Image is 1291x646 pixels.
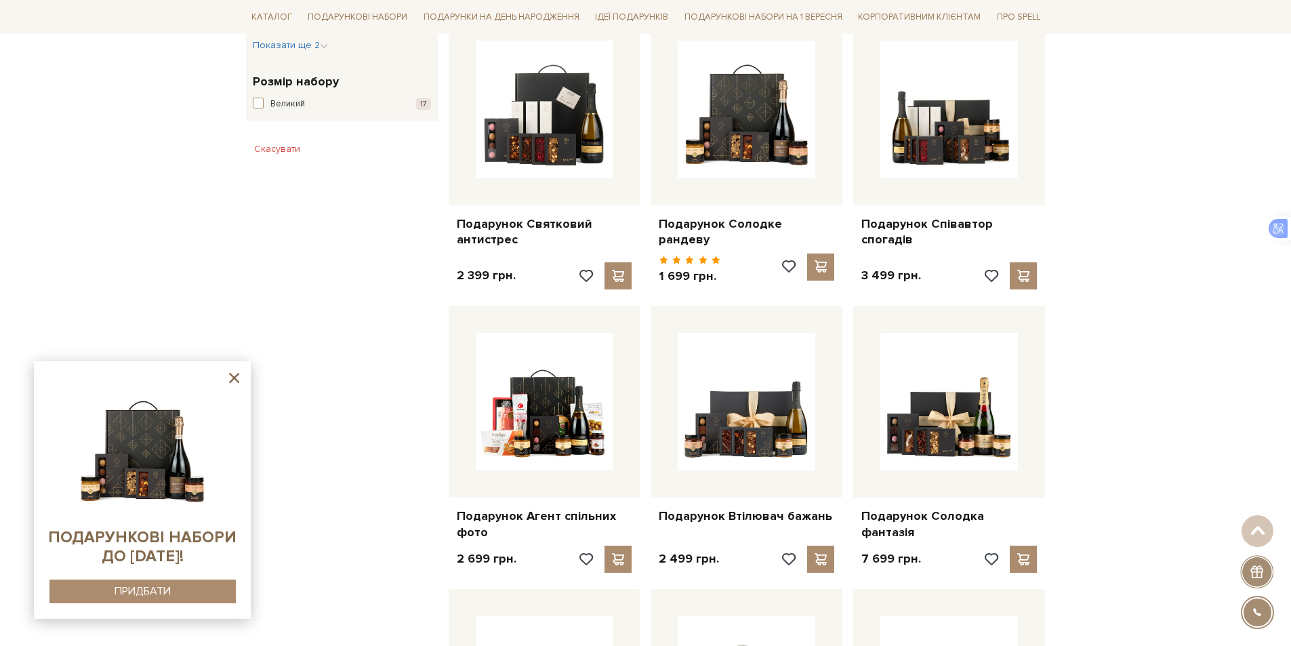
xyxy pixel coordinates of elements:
button: Показати ще 2 [253,39,328,52]
p: 7 699 грн. [861,551,921,567]
a: Подарунок Солодке рандеву [659,216,834,248]
a: Каталог [246,7,298,28]
a: Про Spell [991,7,1046,28]
span: Показати ще 2 [253,39,328,51]
a: Ідеї подарунків [590,7,674,28]
a: Подарунок Втілювач бажань [659,508,834,524]
p: 2 699 грн. [457,551,516,567]
p: 2 499 грн. [659,551,719,567]
a: Подарунки на День народження [418,7,585,28]
span: 17 [416,98,431,110]
p: 3 499 грн. [861,268,921,283]
a: Подарунок Співавтор спогадів [861,216,1037,248]
span: Розмір набору [253,73,339,91]
a: Подарункові набори на 1 Вересня [679,5,848,28]
button: Скасувати [246,138,308,160]
a: Подарунок Солодка фантазія [861,508,1037,540]
a: Корпоративним клієнтам [853,5,986,28]
button: Великий 17 [253,98,431,111]
a: Подарункові набори [302,7,413,28]
a: Подарунок Святковий антистрес [457,216,632,248]
a: Подарунок Агент спільних фото [457,508,632,540]
p: 2 399 грн. [457,268,516,283]
p: 1 699 грн. [659,268,720,284]
span: Великий [270,98,305,111]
